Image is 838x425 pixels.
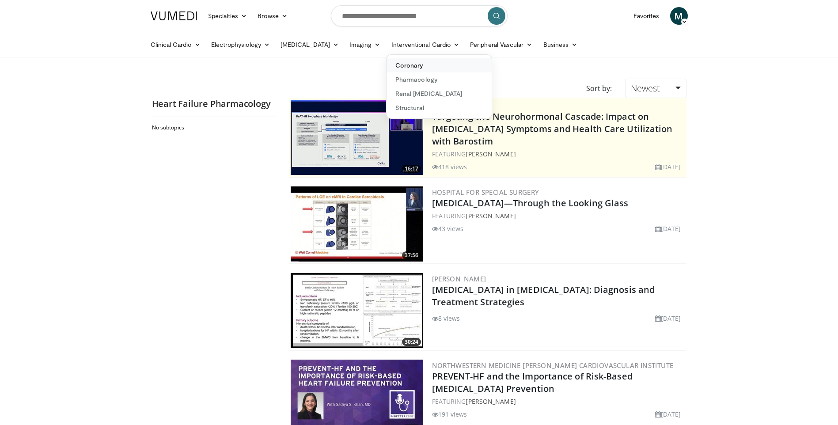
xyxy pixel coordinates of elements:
[402,165,421,173] span: 16:17
[432,224,464,233] li: 43 views
[580,79,618,98] div: Sort by:
[432,284,655,308] a: [MEDICAL_DATA] in [MEDICAL_DATA]: Diagnosis and Treatment Strategies
[432,274,486,283] a: [PERSON_NAME]
[402,251,421,259] span: 37:56
[203,7,253,25] a: Specialties
[432,410,467,419] li: 191 views
[206,36,275,53] a: Electrophysiology
[387,87,492,101] a: Renal [MEDICAL_DATA]
[432,197,629,209] a: [MEDICAL_DATA]—Through the Looking Glass
[291,186,423,262] a: 37:56
[466,212,516,220] a: [PERSON_NAME]
[465,36,538,53] a: Peripheral Vascular
[432,361,674,370] a: Northwestern Medicine [PERSON_NAME] Cardiovascular Institute
[275,36,344,53] a: [MEDICAL_DATA]
[151,11,197,20] img: VuMedi Logo
[655,224,681,233] li: [DATE]
[291,100,423,175] a: 16:17
[387,72,492,87] a: Pharmacology
[402,338,421,346] span: 30:24
[655,410,681,419] li: [DATE]
[628,7,665,25] a: Favorites
[466,150,516,158] a: [PERSON_NAME]
[331,5,508,27] input: Search topics, interventions
[432,370,633,395] a: PREVENT-HF and the Importance of Risk-Based [MEDICAL_DATA] Prevention
[466,397,516,406] a: [PERSON_NAME]
[145,36,206,53] a: Clinical Cardio
[386,36,465,53] a: Interventional Cardio
[152,124,273,131] h2: No subtopics
[291,186,423,262] img: 1ceb217d-ee9c-44d4-9495-350b74a2f83b.300x170_q85_crop-smart_upscale.jpg
[432,314,460,323] li: 8 views
[291,100,423,175] img: f3314642-f119-4bcb-83d2-db4b1a91d31e.300x170_q85_crop-smart_upscale.jpg
[252,7,293,25] a: Browse
[655,162,681,171] li: [DATE]
[655,314,681,323] li: [DATE]
[432,188,539,197] a: Hospital for Special Surgery
[387,101,492,115] a: Structural
[291,273,423,348] img: 5e83fed0-1b75-4489-9a79-ab70c3b70514.300x170_q85_crop-smart_upscale.jpg
[152,98,276,110] h2: Heart Failure Pharmacology
[432,110,673,147] a: Targeting the Neurohormonal Cascade: Impact on [MEDICAL_DATA] Symptoms and Health Care Utilizatio...
[631,82,660,94] span: Newest
[670,7,688,25] a: M
[625,79,686,98] a: Newest
[432,162,467,171] li: 418 views
[538,36,583,53] a: Business
[344,36,386,53] a: Imaging
[432,397,685,406] div: FEATURING
[291,273,423,348] a: 30:24
[432,149,685,159] div: FEATURING
[432,211,685,220] div: FEATURING
[387,58,492,72] a: Coronary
